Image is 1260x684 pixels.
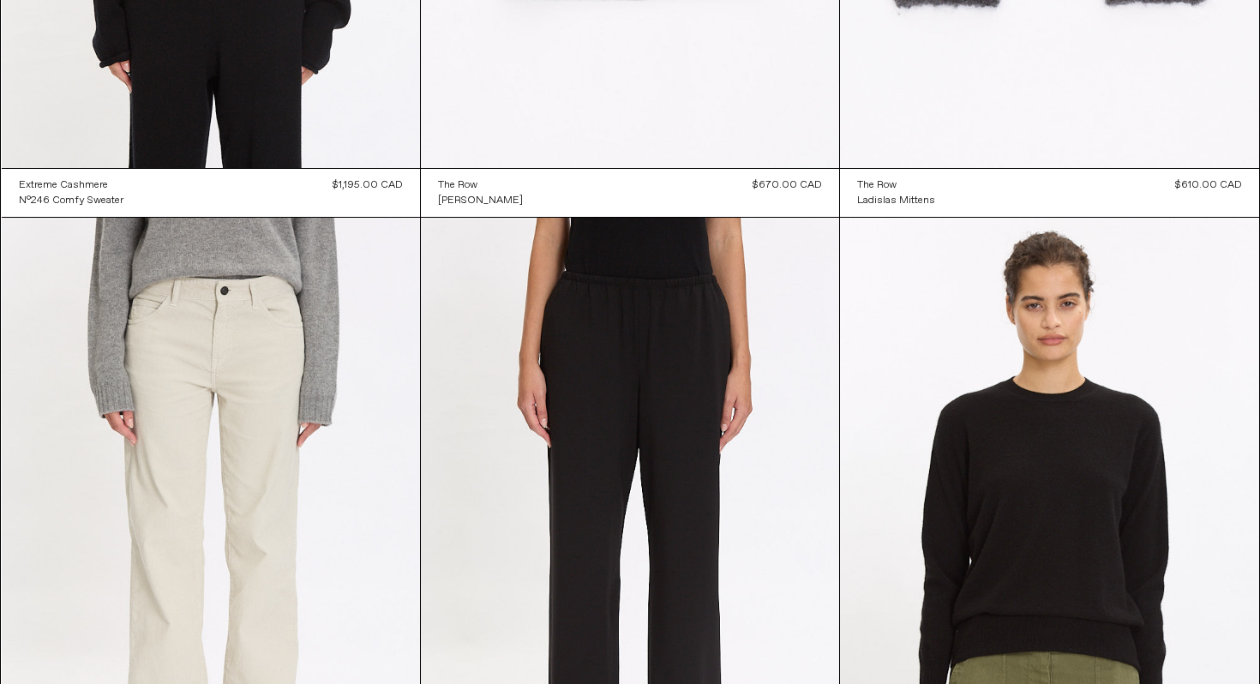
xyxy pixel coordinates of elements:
[19,194,123,208] div: N°246 Comfy Sweater
[19,193,123,208] a: N°246 Comfy Sweater
[438,194,523,208] div: [PERSON_NAME]
[438,193,523,208] a: [PERSON_NAME]
[19,177,123,193] a: Extreme Cashmere
[438,177,523,193] a: The Row
[857,193,935,208] a: Ladislas Mittens
[857,194,935,208] div: Ladislas Mittens
[753,177,822,193] div: $670.00 CAD
[333,177,403,193] div: $1,195.00 CAD
[1175,177,1242,193] div: $610.00 CAD
[857,178,897,193] div: The Row
[857,177,935,193] a: The Row
[438,178,477,193] div: The Row
[19,178,108,193] div: Extreme Cashmere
